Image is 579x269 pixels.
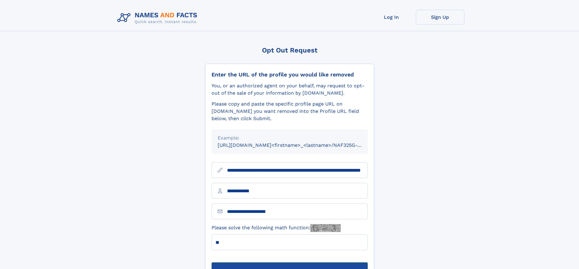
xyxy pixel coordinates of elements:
a: Log In [367,10,416,25]
small: [URL][DOMAIN_NAME]<firstname>_<lastname>/NAF325G-xxxxxxxx [218,142,379,148]
div: Example: [218,134,362,142]
img: Logo Names and Facts [115,10,202,26]
label: Please solve the following math function: [212,224,341,232]
div: Enter the URL of the profile you would like removed [212,71,368,78]
div: Opt Out Request [205,46,374,54]
a: Sign Up [416,10,464,25]
div: You, or an authorized agent on your behalf, may request to opt-out of the sale of your informatio... [212,82,368,97]
div: Please copy and paste the specific profile page URL on [DOMAIN_NAME] you want removed into the Pr... [212,100,368,122]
